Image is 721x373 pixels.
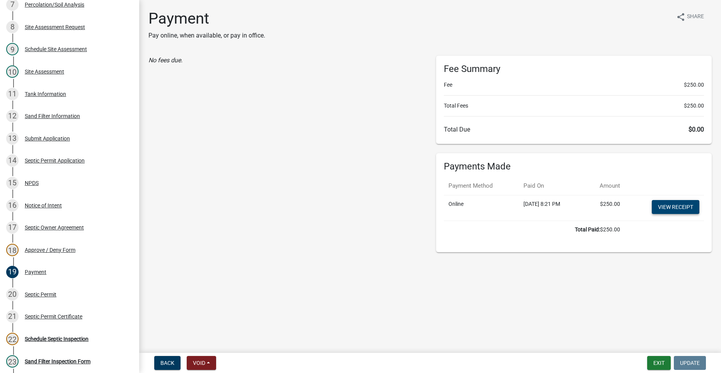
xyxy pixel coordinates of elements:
a: View receipt [652,200,699,214]
div: Septic Permit [25,292,56,297]
div: 15 [6,177,19,189]
div: 10 [6,65,19,78]
div: Site Assessment Request [25,24,85,30]
div: 22 [6,333,19,345]
div: NPDS [25,180,39,186]
div: Sand Filter Inspection Form [25,359,90,364]
p: Pay online, when available, or pay in office. [148,31,265,40]
span: $0.00 [689,126,704,133]
div: Sand Filter Information [25,113,80,119]
div: 14 [6,154,19,167]
button: Void [187,356,216,370]
div: Submit Application [25,136,70,141]
h6: Payments Made [444,161,704,172]
div: 13 [6,132,19,145]
td: $250.00 [444,221,625,238]
span: Update [680,360,700,366]
li: Total Fees [444,102,704,110]
div: Schedule Septic Inspection [25,336,89,342]
h6: Total Due [444,126,704,133]
td: $250.00 [583,195,625,221]
div: Tank Information [25,91,66,97]
div: 23 [6,355,19,368]
td: Online [444,195,519,221]
div: Site Assessment [25,69,64,74]
div: Payment [25,269,46,275]
button: shareShare [670,9,710,24]
div: 8 [6,21,19,33]
span: $250.00 [684,81,704,89]
div: Schedule Site Assessment [25,46,87,52]
td: [DATE] 8:21 PM [519,195,583,221]
b: Total Paid: [575,226,600,233]
div: Septic Permit Application [25,158,85,163]
span: Void [193,360,205,366]
div: 9 [6,43,19,55]
div: Notice of Intent [25,203,62,208]
div: 16 [6,199,19,212]
i: No fees due. [148,56,182,64]
div: 17 [6,221,19,234]
div: 21 [6,310,19,323]
li: Fee [444,81,704,89]
span: Back [160,360,174,366]
th: Paid On [519,177,583,195]
div: 12 [6,110,19,122]
div: Septic Owner Agreement [25,225,84,230]
th: Payment Method [444,177,519,195]
h6: Fee Summary [444,63,704,75]
div: Approve / Deny Form [25,247,75,253]
div: Septic Permit Certificate [25,314,82,319]
i: share [676,12,685,22]
th: Amount [583,177,625,195]
span: Share [687,12,704,22]
div: 11 [6,88,19,100]
div: 20 [6,288,19,301]
button: Exit [647,356,671,370]
span: $250.00 [684,102,704,110]
h1: Payment [148,9,265,28]
button: Update [674,356,706,370]
div: 18 [6,244,19,256]
div: Percolation/Soil Analysis [25,2,84,7]
button: Back [154,356,181,370]
div: 19 [6,266,19,278]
